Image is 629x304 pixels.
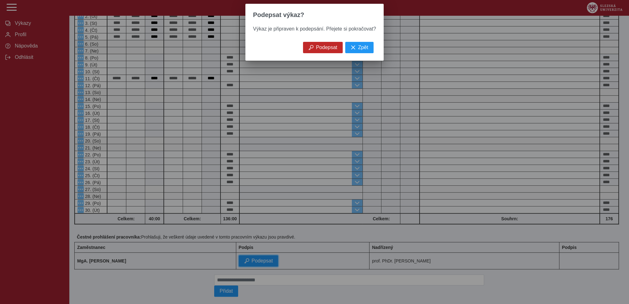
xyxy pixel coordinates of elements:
span: Podepsat [316,45,337,50]
button: Zpět [345,42,374,53]
span: Podepsat výkaz? [253,11,304,19]
span: Výkaz je připraven k podepsání. Přejete si pokračovat? [253,26,376,31]
button: Podepsat [303,42,343,53]
span: Zpět [358,45,368,50]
